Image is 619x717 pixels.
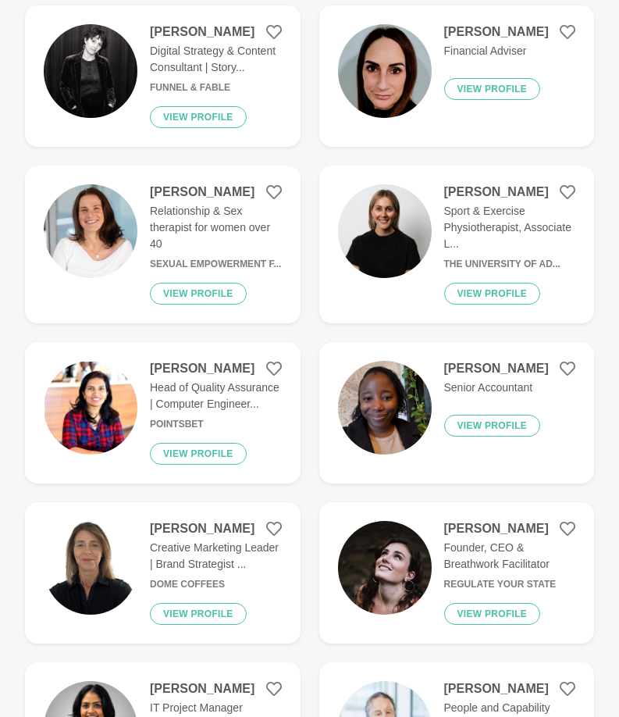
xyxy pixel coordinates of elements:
h4: [PERSON_NAME] [444,681,576,697]
img: 8185ea49deb297eade9a2e5250249276829a47cd-920x897.jpg [338,521,432,615]
h4: [PERSON_NAME] [150,361,282,376]
a: [PERSON_NAME]Senior AccountantView profile [319,342,595,483]
h4: [PERSON_NAME] [444,24,549,40]
h4: [PERSON_NAME] [150,521,282,537]
a: [PERSON_NAME]Financial AdviserView profile [319,5,595,147]
h4: [PERSON_NAME] [150,24,282,40]
h4: [PERSON_NAME] [444,184,576,200]
h4: [PERSON_NAME] [150,184,282,200]
button: View profile [444,78,541,100]
button: View profile [444,415,541,437]
h6: The University of Ad... [444,259,576,270]
h6: Dome Coffees [150,579,282,590]
p: Financial Adviser [444,43,549,59]
button: View profile [444,283,541,305]
a: [PERSON_NAME]Relationship & Sex therapist for women over 40Sexual Empowerment f...View profile [25,166,301,323]
h6: Regulate Your State [444,579,576,590]
h6: Sexual Empowerment f... [150,259,282,270]
button: View profile [150,443,247,465]
p: Head of Quality Assurance | Computer Engineer... [150,380,282,412]
p: Founder, CEO & Breathwork Facilitator [444,540,576,573]
img: d6e4e6fb47c6b0833f5b2b80120bcf2f287bc3aa-2570x2447.jpg [44,184,137,278]
img: 54410d91cae438123b608ef54d3da42d18b8f0e6-2316x3088.jpg [338,361,432,455]
img: 59f335efb65c6b3f8f0c6c54719329a70c1332df-242x243.png [44,361,137,455]
p: IT Project Manager [150,700,254,716]
h6: Funnel & Fable [150,82,282,94]
p: Senior Accountant [444,380,549,396]
a: [PERSON_NAME]Creative Marketing Leader | Brand Strategist ...Dome CoffeesView profile [25,502,301,644]
a: [PERSON_NAME]Founder, CEO & Breathwork FacilitatorRegulate Your StateView profile [319,502,595,644]
p: Digital Strategy & Content Consultant | Story... [150,43,282,76]
img: 523c368aa158c4209afe732df04685bb05a795a5-1125x1128.jpg [338,184,432,278]
p: Sport & Exercise Physiotherapist, Associate L... [444,203,576,252]
p: Creative Marketing Leader | Brand Strategist ... [150,540,282,573]
button: View profile [444,603,541,625]
button: View profile [150,283,247,305]
img: 675efa3b2e966e5c68b6c0b6a55f808c2d9d66a7-1333x2000.png [44,521,137,615]
h6: PointsBet [150,419,282,430]
button: View profile [150,603,247,625]
h4: [PERSON_NAME] [444,361,549,376]
img: 2462cd17f0db61ae0eaf7f297afa55aeb6b07152-1255x1348.jpg [338,24,432,118]
p: Relationship & Sex therapist for women over 40 [150,203,282,252]
img: 1044fa7e6122d2a8171cf257dcb819e56f039831-1170x656.jpg [44,24,137,118]
a: [PERSON_NAME]Sport & Exercise Physiotherapist, Associate L...The University of Ad...View profile [319,166,595,323]
h4: [PERSON_NAME] [444,521,576,537]
h4: [PERSON_NAME] [150,681,254,697]
button: View profile [150,106,247,128]
a: [PERSON_NAME]Digital Strategy & Content Consultant | Story...Funnel & FableView profile [25,5,301,147]
a: [PERSON_NAME]Head of Quality Assurance | Computer Engineer...PointsBetView profile [25,342,301,483]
